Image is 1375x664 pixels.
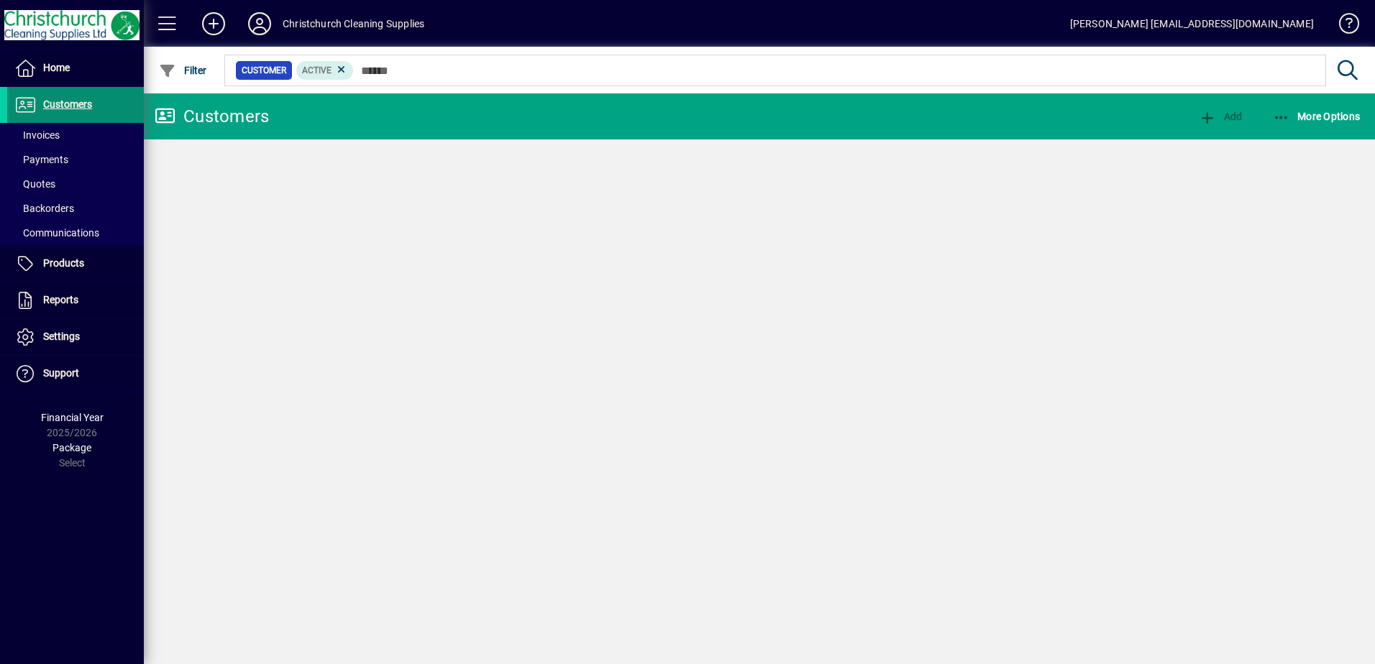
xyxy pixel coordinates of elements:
button: More Options [1269,103,1364,129]
a: Home [7,50,144,86]
span: Add [1199,111,1242,122]
a: Backorders [7,196,144,221]
button: Add [1195,103,1246,129]
a: Quotes [7,172,144,196]
span: Settings [43,331,80,342]
button: Profile [237,11,283,37]
span: Backorders [14,203,74,214]
a: Communications [7,221,144,245]
a: Support [7,356,144,392]
span: Home [43,62,70,73]
span: Package [52,442,91,453]
span: Reports [43,294,78,305]
span: Active [302,65,332,75]
a: Products [7,246,144,282]
span: Customer [242,63,286,78]
div: Christchurch Cleaning Supplies [283,12,424,35]
a: Settings [7,319,144,355]
span: Products [43,257,84,269]
div: [PERSON_NAME] [EMAIL_ADDRESS][DOMAIN_NAME] [1070,12,1314,35]
span: Payments [14,154,68,165]
span: Filter [159,65,207,76]
a: Knowledge Base [1328,3,1357,50]
button: Add [191,11,237,37]
button: Filter [155,57,211,83]
span: Invoices [14,129,60,141]
span: Financial Year [41,412,104,423]
a: Payments [7,147,144,172]
div: Customers [155,105,269,128]
span: More Options [1273,111,1361,122]
span: Quotes [14,178,55,190]
span: Customers [43,98,92,110]
span: Support [43,367,79,379]
a: Invoices [7,123,144,147]
a: Reports [7,282,144,318]
span: Communications [14,227,99,239]
mat-chip: Activation Status: Active [296,61,354,80]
